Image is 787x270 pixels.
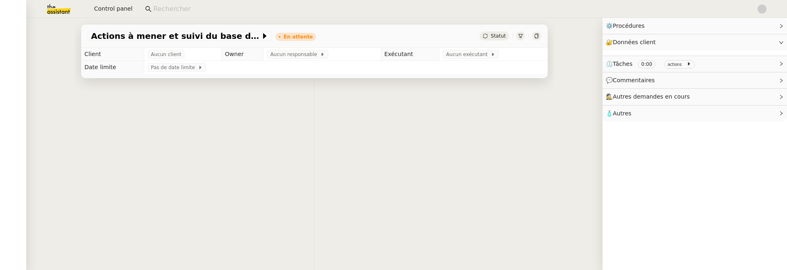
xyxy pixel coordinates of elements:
div: ⏲️Tâches 0:00 actions [603,56,787,72]
span: ⏲️ [606,61,698,67]
span: 🔐 [606,38,659,47]
span: Commentaires [613,77,655,83]
div: 🔐Données client [603,34,787,50]
span: 💬 [606,77,658,83]
span: Autres demandes en cours [613,93,690,100]
div: 🕵️Autres demandes en cours [603,89,787,105]
td: Owner [221,48,264,61]
small: actions [668,62,682,67]
span: Données client [613,39,656,45]
span: Actions à mener et suivi du base du rapport [91,32,261,40]
td: Exécutant [381,48,439,61]
div: En attente [284,34,313,39]
span: ⚙️ [606,21,648,31]
span: Tâches [613,61,632,67]
span: Statut [491,33,506,39]
td: Date limite [81,61,144,74]
span: Pas de date limite [151,63,198,72]
span: 🕵️ [606,93,694,100]
span: 🧴 [606,110,631,117]
button: Control panel [87,3,137,15]
div: ⚙️Procédures [603,18,787,34]
td: Client [81,48,144,61]
span: Procédures [613,22,645,29]
div: 💬Commentaires [603,72,787,88]
span: Aucun exécutant [446,50,491,59]
nz-tag: 0:00 [638,60,655,68]
span: Autres [613,110,631,117]
input: Rechercher [153,4,748,15]
span: Control panel [94,4,132,13]
span: Aucun client [151,50,181,59]
span: Aucun responsable [270,50,320,59]
div: 🧴Autres [603,106,787,122]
